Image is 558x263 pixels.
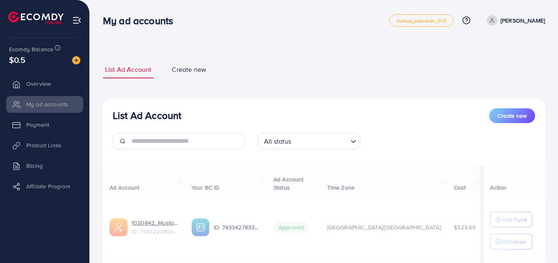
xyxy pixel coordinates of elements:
span: Create new [497,112,527,120]
button: Create new [489,108,535,123]
h3: List Ad Account [113,110,181,121]
p: [PERSON_NAME] [501,16,545,25]
img: logo [8,11,64,24]
img: image [72,56,80,64]
div: Search for option [258,133,360,149]
a: [PERSON_NAME] [483,15,545,26]
span: $0.5 [9,54,26,66]
span: Ecomdy Balance [9,45,53,53]
span: All status [262,135,293,147]
img: menu [72,16,82,25]
h3: My ad accounts [103,15,180,27]
span: metap_pakistan_001 [396,18,446,23]
input: Search for option [294,134,347,147]
span: List Ad Account [105,65,151,74]
span: Create new [172,65,206,74]
a: metap_pakistan_001 [389,14,453,27]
